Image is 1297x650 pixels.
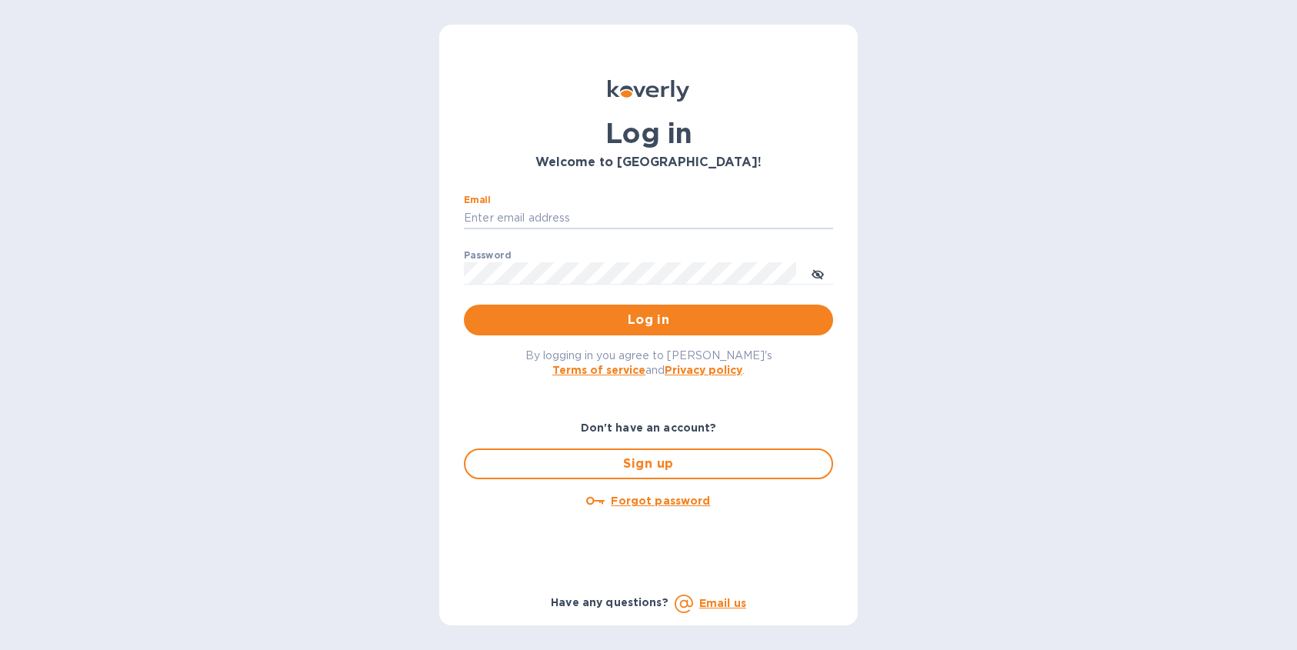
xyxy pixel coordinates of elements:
[551,596,669,608] b: Have any questions?
[608,80,689,102] img: Koverly
[464,251,511,260] label: Password
[552,364,645,376] a: Terms of service
[476,311,821,329] span: Log in
[464,207,833,230] input: Enter email address
[464,305,833,335] button: Log in
[525,349,772,376] span: By logging in you agree to [PERSON_NAME]'s and .
[611,495,710,507] u: Forgot password
[464,155,833,170] h3: Welcome to [GEOGRAPHIC_DATA]!
[699,597,746,609] a: Email us
[464,448,833,479] button: Sign up
[478,455,819,473] span: Sign up
[464,117,833,149] h1: Log in
[665,364,742,376] a: Privacy policy
[464,195,491,205] label: Email
[581,422,717,434] b: Don't have an account?
[802,258,833,288] button: toggle password visibility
